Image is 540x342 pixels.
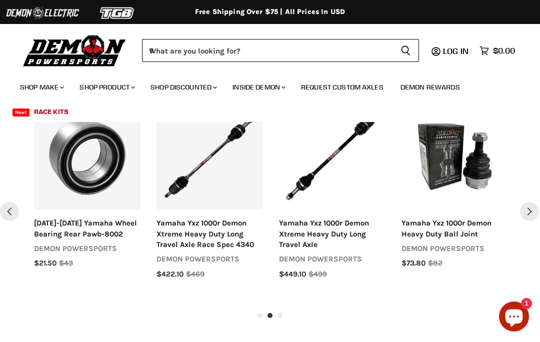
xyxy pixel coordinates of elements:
[143,77,223,97] a: Shop Discounted
[186,269,204,279] span: $469
[12,73,512,122] ul: Main menu
[156,269,183,279] span: $422.10
[34,218,140,269] a: [DATE]-[DATE] yamaha wheel bearing rear pawb-8002demon powersports$21.50$43
[393,77,467,97] a: Demon Rewards
[156,103,263,210] a: Yamaha YXZ 1000R Demon Xtreme Heavy Duty Long Travel Axle Race Spec 4340Yamaha YXZ 1000R Demon Xt...
[142,39,419,62] form: Product
[72,77,141,97] a: Shop Product
[474,43,520,58] a: $0.00
[392,39,419,62] button: Search
[156,218,263,250] div: yamaha yxz 1000r demon xtreme heavy duty long travel axle race spec 4340
[156,254,263,264] div: demon powersports
[34,218,140,239] div: [DATE]-[DATE] yamaha wheel bearing rear pawb-8002
[279,218,385,250] div: yamaha yxz 1000r demon xtreme heavy duty long travel axle
[443,46,468,56] span: Log in
[156,218,263,279] a: yamaha yxz 1000r demon xtreme heavy duty long travel axle race spec 4340demon powersports$422.10$469
[12,77,70,97] a: Shop Make
[12,108,29,116] span: New!
[428,258,442,268] span: $82
[5,3,80,22] img: Demon Electric Logo 2
[520,202,539,221] button: Next
[308,269,327,279] span: $499
[493,46,515,55] span: $0.00
[59,258,73,268] span: $43
[401,218,508,239] div: yamaha yxz 1000r demon heavy duty ball joint
[401,258,425,268] span: $73.80
[34,243,140,254] div: demon powersports
[142,39,392,62] input: When autocomplete results are available use up and down arrows to review and enter to select
[225,77,291,97] a: Inside Demon
[80,3,155,22] img: TGB Logo 2
[279,103,385,210] a: Yamaha YXZ 1000R Demon Xtreme Heavy Duty Long Travel AxleSelect options
[34,103,140,210] img: 2016-2024 Yamaha Wheel Bearing Rear PAWB-8002
[401,218,508,269] a: yamaha yxz 1000r demon heavy duty ball jointdemon powersports$73.80$82
[279,103,385,210] img: Yamaha YXZ 1000R Demon Xtreme Heavy Duty Long Travel Axle
[401,103,508,210] a: Yamaha YXZ 1000R Demon Heavy Duty Ball JointAdd to cart
[401,103,508,210] img: Yamaha YXZ 1000R Demon Heavy Duty Ball Joint
[293,77,391,97] a: Request Custom Axles
[20,32,129,68] img: Demon Powersports
[26,101,76,122] a: Race Kits
[34,258,56,268] span: $21.50
[438,46,474,55] a: Log in
[34,103,140,210] a: 2016-2024 Yamaha Wheel Bearing Rear PAWB-8002Add to cart
[279,254,385,264] div: demon powersports
[496,301,532,334] inbox-online-store-chat: Shopify online store chat
[401,243,508,254] div: demon powersports
[279,218,385,279] a: yamaha yxz 1000r demon xtreme heavy duty long travel axledemon powersports$449.10$499
[279,269,306,279] span: $449.10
